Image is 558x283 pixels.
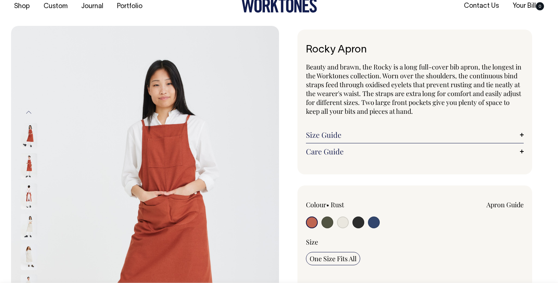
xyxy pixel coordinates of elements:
[306,252,360,265] input: One Size Fits All
[11,0,33,13] a: Shop
[326,200,329,209] span: •
[310,254,356,263] span: One Size Fits All
[21,214,37,240] img: natural
[306,147,524,156] a: Care Guide
[306,200,393,209] div: Colour
[21,153,37,179] img: rust
[114,0,145,13] a: Portfolio
[486,200,524,209] a: Apron Guide
[331,200,344,209] label: Rust
[306,44,524,56] h1: Rocky Apron
[21,123,37,149] img: rust
[23,104,34,121] button: Previous
[536,2,544,10] span: 0
[41,0,70,13] a: Custom
[78,0,106,13] a: Journal
[21,184,37,209] img: rust
[306,130,524,139] a: Size Guide
[21,244,37,270] img: natural
[306,62,521,116] span: Beauty and brawn, the Rocky is a long full-cover bib apron, the longest in the Worktones collecti...
[306,238,524,246] div: Size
